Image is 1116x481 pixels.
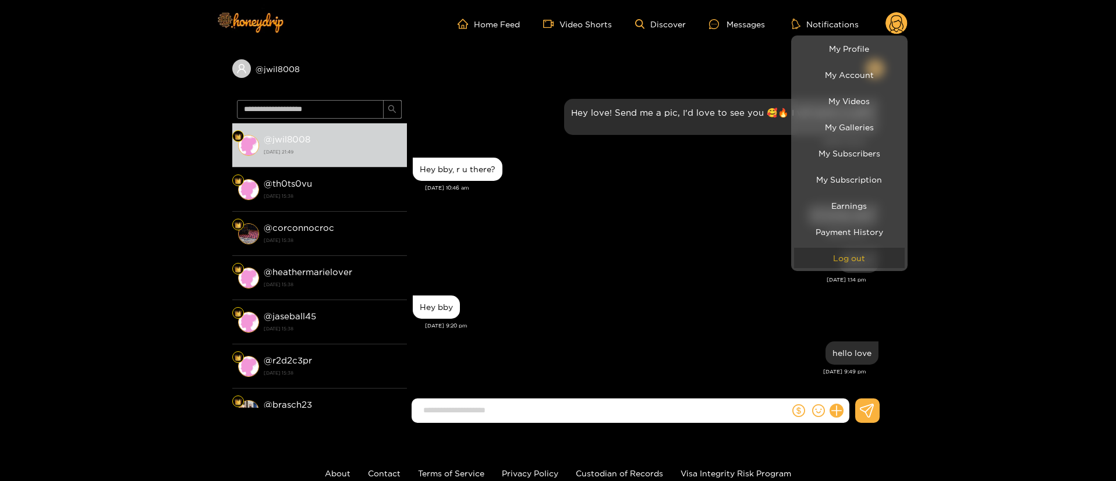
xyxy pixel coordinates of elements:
a: My Account [794,65,905,85]
a: Earnings [794,195,905,216]
a: My Subscription [794,169,905,190]
a: My Galleries [794,117,905,137]
a: My Videos [794,91,905,111]
button: Log out [794,248,905,268]
a: My Profile [794,38,905,59]
a: My Subscribers [794,143,905,163]
a: Payment History [794,222,905,242]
